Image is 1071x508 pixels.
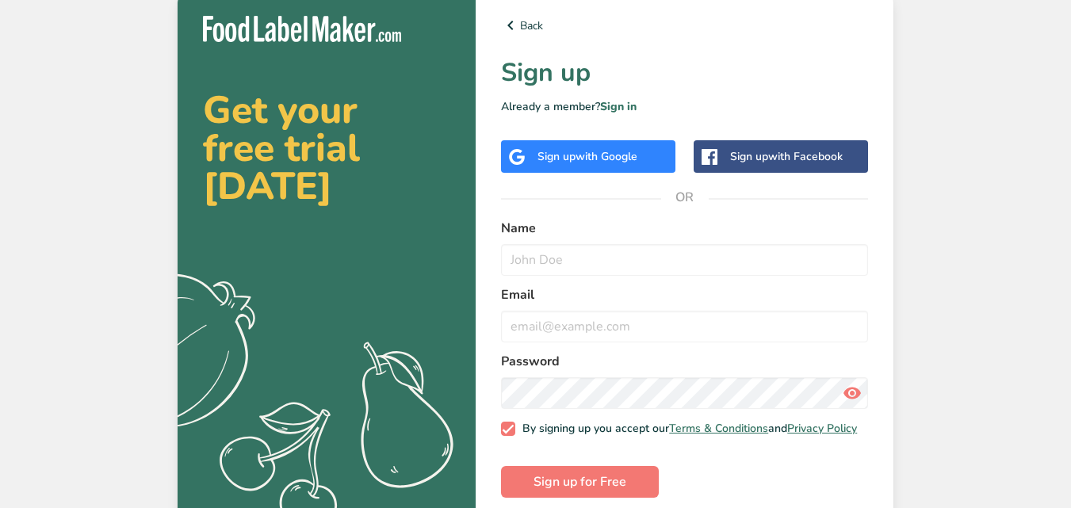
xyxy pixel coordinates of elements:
span: By signing up you accept our and [515,422,858,436]
span: Sign up for Free [534,472,626,491]
input: John Doe [501,244,868,276]
button: Sign up for Free [501,466,659,498]
label: Password [501,352,868,371]
a: Back [501,16,868,35]
span: with Google [576,149,637,164]
input: email@example.com [501,311,868,342]
label: Email [501,285,868,304]
div: Sign up [730,148,843,165]
div: Sign up [537,148,637,165]
h2: Get your free trial [DATE] [203,91,450,205]
a: Sign in [600,99,637,114]
span: with Facebook [768,149,843,164]
img: Food Label Maker [203,16,401,42]
a: Terms & Conditions [669,421,768,436]
h1: Sign up [501,54,868,92]
a: Privacy Policy [787,421,857,436]
label: Name [501,219,868,238]
span: OR [661,174,709,221]
p: Already a member? [501,98,868,115]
